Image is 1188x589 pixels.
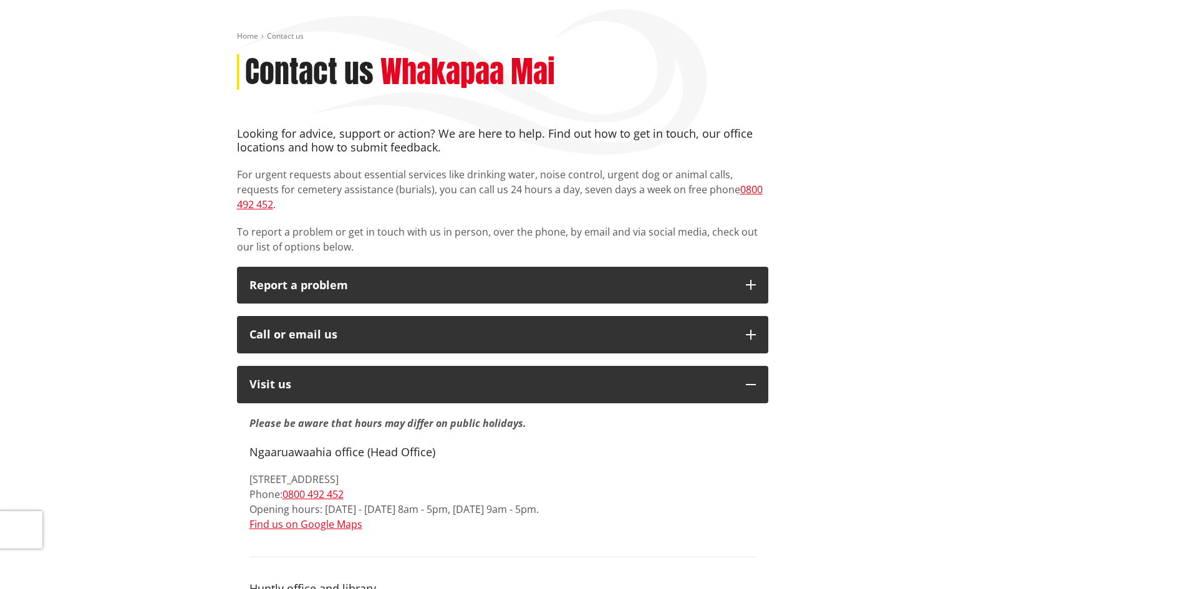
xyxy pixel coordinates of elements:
strong: Please be aware that hours may differ on public holidays. [249,416,526,445]
a: 0800 492 452 [283,487,344,501]
h4: Ngaaruawaahia office (Head Office) [249,446,756,459]
a: Find us on Google Maps [249,517,362,531]
h2: Whakapaa Mai [380,54,555,90]
a: Home [237,31,258,41]
p: Report a problem [249,279,733,292]
iframe: Messenger Launcher [1131,537,1176,582]
nav: breadcrumb [237,31,952,42]
button: Report a problem [237,267,768,304]
button: Call or email us [237,316,768,353]
p: To report a problem or get in touch with us in person, over the phone, by email and via social me... [237,224,768,254]
p: [STREET_ADDRESS] Phone: Opening hours: [DATE] - [DATE] 8am - 5pm, [DATE] 9am - 5pm. [249,472,756,532]
p: For urgent requests about essential services like drinking water, noise control, urgent dog or an... [237,167,768,212]
button: Visit us [237,366,768,403]
a: 0800 492 452 [237,183,763,211]
div: Call or email us [249,328,733,341]
p: Visit us [249,378,733,391]
span: Contact us [267,31,304,41]
h4: Looking for advice, support or action? We are here to help. Find out how to get in touch, our off... [237,127,768,154]
h1: Contact us [245,54,374,90]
